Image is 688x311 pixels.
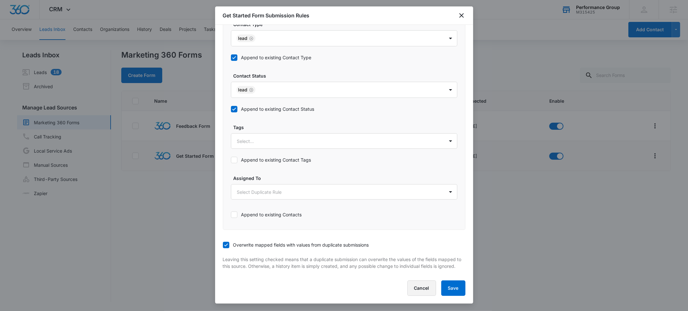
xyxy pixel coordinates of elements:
[458,12,465,19] button: close
[223,12,310,19] h1: Get Started Form Submission Rules
[231,106,457,112] label: Append to existing Contact Status
[223,241,465,248] label: Overwrite mapped fields with values from duplicate submissions
[407,280,436,296] button: Cancel
[231,54,457,61] label: Append to existing Contact Type
[441,280,465,296] button: Save
[223,256,465,269] p: Leaving this setting checked means that a duplicate submission can overwrite the values of the fi...
[231,211,457,218] label: Append to existing Contacts
[234,124,460,131] label: Tags
[248,36,254,41] div: Remove Lead
[234,175,460,182] label: Assigned To
[234,72,460,79] label: Contact Status
[238,88,248,92] div: Lead
[231,156,457,163] label: Append to existing Contact Tags
[238,36,248,41] div: Lead
[248,88,254,92] div: Remove Lead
